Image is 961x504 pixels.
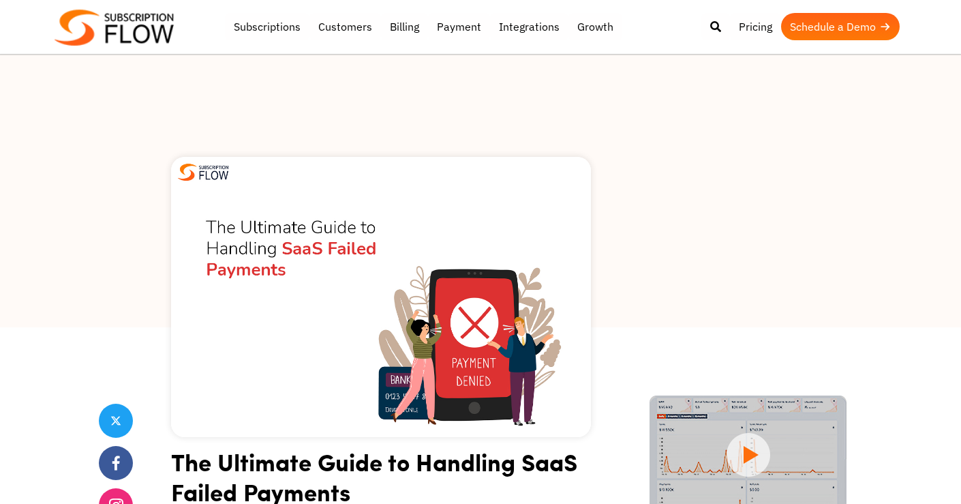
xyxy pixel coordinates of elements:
a: Billing [381,13,428,40]
a: Subscriptions [225,13,309,40]
a: Integrations [490,13,568,40]
img: Subscriptionflow [55,10,174,46]
a: Schedule a Demo [781,13,900,40]
img: SaaS failed payments [171,157,591,437]
a: Pricing [730,13,781,40]
a: Customers [309,13,381,40]
a: Payment [428,13,490,40]
a: Growth [568,13,622,40]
